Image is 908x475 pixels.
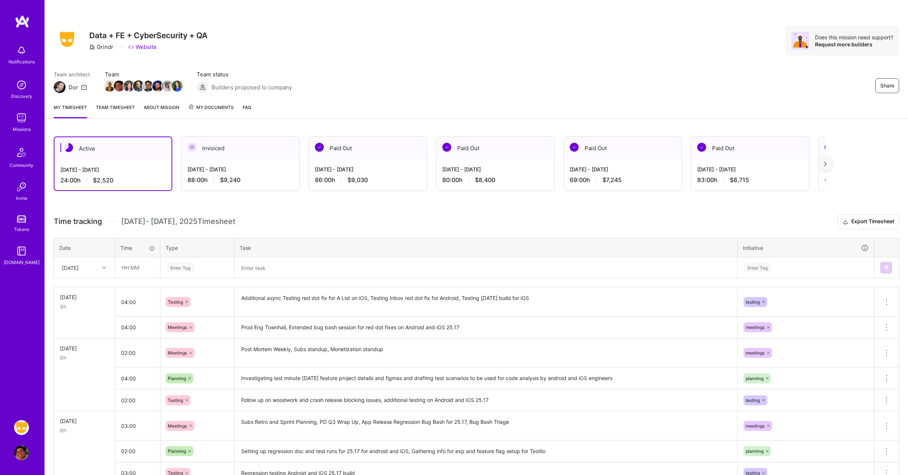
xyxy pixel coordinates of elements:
[815,34,893,41] div: Does this mission need support?
[791,32,809,50] img: Avatar
[60,293,109,301] div: [DATE]
[825,143,834,152] img: Paid Out
[152,80,163,92] img: Team Member Avatar
[697,165,803,173] div: [DATE] - [DATE]
[168,324,187,330] span: Meetings
[187,165,293,173] div: [DATE] - [DATE]
[13,144,30,161] img: Community
[697,143,706,152] img: Paid Out
[12,420,31,435] a: Grindr: Data + FE + CyberSecurity + QA
[102,266,106,270] i: icon Chevron
[105,80,114,92] a: Team Member Avatar
[81,84,87,90] i: icon Mail
[60,303,109,310] div: 8h
[115,369,160,388] input: HH:MM
[54,81,66,93] img: Team Architect
[168,376,186,381] span: Planning
[815,41,893,48] div: Request more builders
[746,376,764,381] span: planning
[163,80,172,92] a: Team Member Avatar
[220,176,240,184] span: $9,240
[564,137,682,159] div: Paid Out
[746,398,760,403] span: testing
[436,137,554,159] div: Paid Out
[746,299,760,305] span: testing
[114,80,124,92] a: Team Member Avatar
[13,125,31,133] div: Missions
[60,354,109,362] div: 8h
[54,29,80,49] img: Company Logo
[743,244,869,252] div: Initiative
[187,143,196,152] img: Invoiced
[14,179,29,194] img: Invite
[730,176,749,184] span: $8,715
[115,416,160,436] input: HH:MM
[134,80,143,92] a: Team Member Avatar
[60,417,109,425] div: [DATE]
[14,43,29,58] img: bell
[60,344,109,352] div: [DATE]
[115,441,160,461] input: HH:MM
[746,350,765,356] span: meetings
[162,80,173,92] img: Team Member Avatar
[54,137,172,160] div: Active
[116,258,160,277] input: HH:MM
[114,80,125,92] img: Team Member Avatar
[4,258,40,266] div: [DOMAIN_NAME]
[17,215,26,222] img: tokens
[120,244,155,252] div: Time
[570,143,579,152] img: Paid Out
[309,137,427,159] div: Paid Out
[9,58,35,66] div: Notifications
[243,103,251,118] a: FAQ
[235,339,736,367] textarea: Post Mortem Weekly, Subs standup, Monetization standup
[60,166,166,174] div: [DATE] - [DATE]
[187,176,293,184] div: 88:00 h
[347,176,368,184] span: $9,030
[875,78,899,93] button: Share
[235,288,736,316] textarea: Additional async Testing red dot fix for A List on iOS, Testing Inbox red dot fix for Android, Te...
[746,423,765,429] span: meetings
[188,103,234,118] a: My Documents
[143,80,153,92] a: Team Member Avatar
[880,82,894,89] span: Share
[697,176,803,184] div: 83:00 h
[168,423,187,429] span: Meetings
[172,80,182,92] a: Team Member Avatar
[14,225,29,233] div: Tokens
[172,80,183,92] img: Team Member Avatar
[746,324,765,330] span: meetings
[54,238,115,257] th: Date
[824,161,827,166] img: right
[442,176,548,184] div: 80:00 h
[570,165,676,173] div: [DATE] - [DATE]
[235,317,736,338] textarea: Prod Eng Townhall, Extended bug bash session for red dot fixes on Android and iOS 25.17
[115,317,160,337] input: HH:MM
[62,264,79,271] div: [DATE]
[69,83,78,91] div: Dor
[143,80,154,92] img: Team Member Avatar
[235,390,736,410] textarea: Follow up on woodwork and crash release blocking issues, additional testing on Android and iOS 25.17
[691,137,809,159] div: Paid Out
[602,176,622,184] span: $7,245
[54,103,87,118] a: My timesheet
[123,80,134,92] img: Team Member Avatar
[115,292,160,312] input: HH:MM
[188,103,234,112] span: My Documents
[115,390,160,410] input: HH:MM
[64,143,73,152] img: Active
[14,244,29,258] img: guide book
[212,83,292,91] span: Builders proposed to company
[15,15,30,28] img: logo
[315,143,324,152] img: Paid Out
[235,238,738,257] th: Task
[10,161,33,169] div: Community
[16,194,27,202] div: Invite
[60,177,166,184] div: 24:00 h
[570,176,676,184] div: 69:00 h
[96,103,135,118] a: Team timesheet
[168,448,186,454] span: Planning
[104,80,115,92] img: Team Member Avatar
[121,217,235,226] span: [DATE] - [DATE] , 2025 Timesheet
[315,176,421,184] div: 86:00 h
